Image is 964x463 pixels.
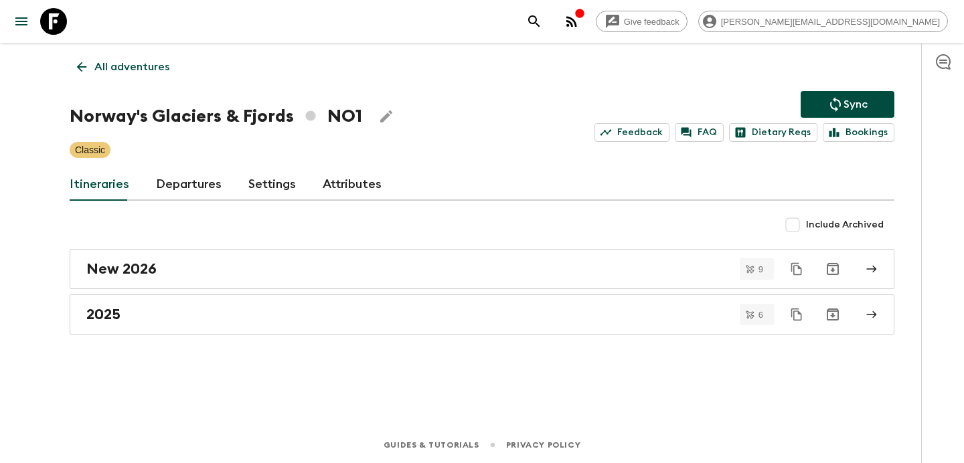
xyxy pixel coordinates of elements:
[70,249,894,289] a: New 2026
[596,11,688,32] a: Give feedback
[86,260,157,278] h2: New 2026
[323,169,382,201] a: Attributes
[819,256,846,282] button: Archive
[373,103,400,130] button: Edit Adventure Title
[94,59,169,75] p: All adventures
[675,123,724,142] a: FAQ
[70,103,362,130] h1: Norway's Glaciers & Fjords NO1
[785,257,809,281] button: Duplicate
[75,143,105,157] p: Classic
[156,169,222,201] a: Departures
[698,11,948,32] div: [PERSON_NAME][EMAIL_ADDRESS][DOMAIN_NAME]
[819,301,846,328] button: Archive
[801,91,894,118] button: Sync adventure departures to the booking engine
[86,306,120,323] h2: 2025
[248,169,296,201] a: Settings
[617,17,687,27] span: Give feedback
[521,8,548,35] button: search adventures
[729,123,817,142] a: Dietary Reqs
[70,294,894,335] a: 2025
[70,169,129,201] a: Itineraries
[843,96,868,112] p: Sync
[506,438,580,452] a: Privacy Policy
[806,218,884,231] span: Include Archived
[750,310,771,319] span: 6
[750,265,771,274] span: 9
[70,54,177,80] a: All adventures
[8,8,35,35] button: menu
[785,302,809,327] button: Duplicate
[384,438,479,452] a: Guides & Tutorials
[823,123,894,142] a: Bookings
[714,17,947,27] span: [PERSON_NAME][EMAIL_ADDRESS][DOMAIN_NAME]
[594,123,669,142] a: Feedback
